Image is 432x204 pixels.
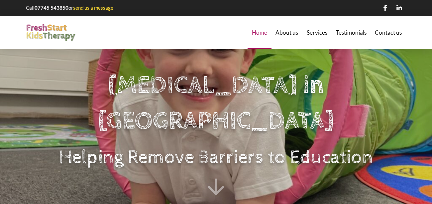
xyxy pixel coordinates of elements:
[271,16,303,49] a: About us
[35,5,68,11] strong: 07745 543850
[26,24,76,42] img: FreshStart Kids Therapy logo
[73,5,113,11] a: send us a message
[252,30,267,35] span: Home
[275,30,298,35] span: About us
[37,68,395,139] h1: [MEDICAL_DATA] in [GEOGRAPHIC_DATA]
[336,30,367,35] span: Testimonials
[332,16,371,49] a: Testimonials
[302,16,332,49] a: Services
[26,4,114,11] p: Call or
[371,16,406,49] a: Contact us
[248,16,271,49] a: Home
[307,30,327,35] span: Services
[375,30,402,35] span: Contact us
[59,144,373,171] p: Helping Remove Barriers to Education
